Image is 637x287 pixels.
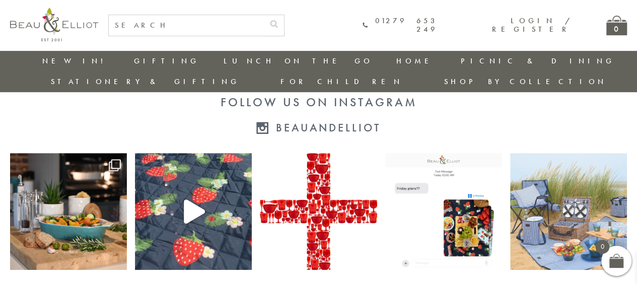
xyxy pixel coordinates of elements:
[256,121,381,134] a: Beauandelliot
[10,153,127,270] img: It looks like we have a few wet and windy days coming up, the perfect excuse to stay inside and i...
[595,240,609,254] span: 0
[135,153,252,270] a: Play
[510,153,627,270] img: What are your plans now that the kids have broken up from school?! Perhaps a staycation? From bea...
[221,94,417,110] a: Follow us on Instagram
[134,56,199,66] a: Gifting
[385,153,502,270] img: Tag your picnic partner below 👇🍓 #PicnicVibes #PicnicTime #OutdoorDining #PicnicIdeas #FoodieFun ...
[606,16,627,35] a: 0
[109,15,264,36] input: SEARCH
[10,153,127,270] a: Clone
[444,77,606,87] a: Shop by collection
[461,56,615,66] a: Picnic & Dining
[51,77,240,87] a: Stationery & Gifting
[396,56,437,66] a: Home
[223,56,372,66] a: Lunch On The Go
[109,159,121,171] svg: Clone
[42,56,110,66] a: New in!
[10,8,98,41] img: logo
[492,16,571,34] a: Login / Register
[280,77,403,87] a: For Children
[135,153,252,270] img: The ‘must have’ picnic blanket! ☀️ Grab yours today #beauandelliot #reeloftheday #picnicgear #pic...
[260,153,377,270] img: It's coming home! (Hopefully 🤞) ❤️🤍 Who will you be watching todays match with?! ⚽ #ItsComingHome...
[276,121,381,134] div: Beauandelliot
[363,17,438,34] a: 01279 653 249
[184,199,205,224] svg: Play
